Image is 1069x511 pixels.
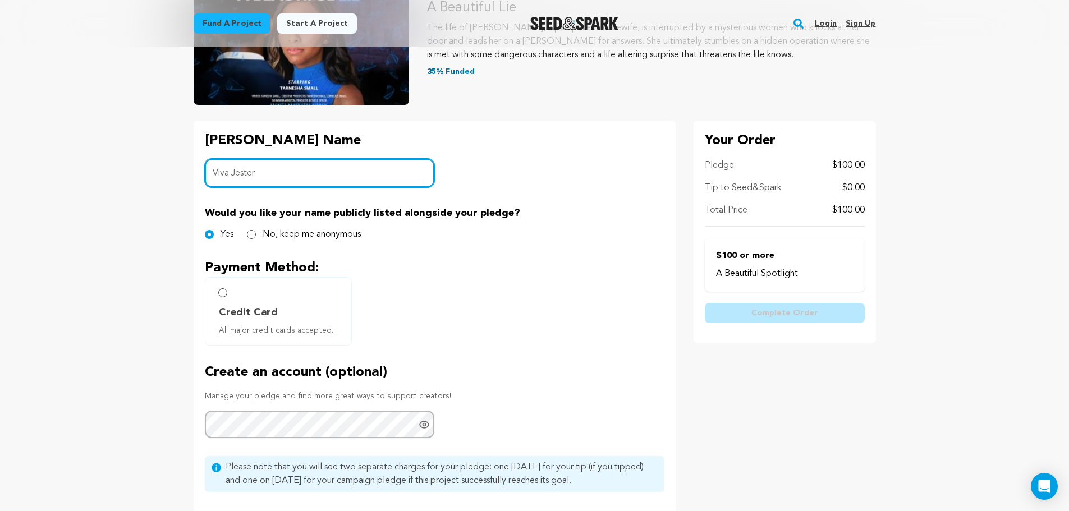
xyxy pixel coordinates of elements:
[194,13,270,34] a: Fund a project
[205,159,435,187] input: Backer Name
[419,419,430,430] a: Show password as plain text. Warning: this will display your password on the screen.
[716,267,854,280] p: A Beautiful Spotlight
[751,307,818,319] span: Complete Order
[832,159,865,172] p: $100.00
[277,13,357,34] a: Start a project
[205,205,664,221] p: Would you like your name publicly listed alongside your pledge?
[219,325,342,336] span: All major credit cards accepted.
[705,181,781,195] p: Tip to Seed&Spark
[705,132,865,150] p: Your Order
[263,228,361,241] label: No, keep me anonymous
[226,461,658,487] span: Please note that you will see two separate charges for your pledge: one [DATE] for your tip (if y...
[427,66,876,77] p: 35% Funded
[205,390,664,402] p: Manage your pledge and find more great ways to support creators!
[530,17,618,30] a: Seed&Spark Homepage
[832,204,865,217] p: $100.00
[815,15,837,33] a: Login
[846,15,875,33] a: Sign up
[530,17,618,30] img: Seed&Spark Logo Dark Mode
[705,159,734,172] p: Pledge
[1031,473,1058,500] div: Open Intercom Messenger
[705,204,747,217] p: Total Price
[205,132,435,150] p: [PERSON_NAME] Name
[205,363,664,381] p: Create an account (optional)
[716,249,854,263] p: $100 or more
[221,228,233,241] label: Yes
[205,259,664,277] p: Payment Method:
[219,305,278,320] span: Credit Card
[705,303,865,323] button: Complete Order
[842,181,865,195] p: $0.00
